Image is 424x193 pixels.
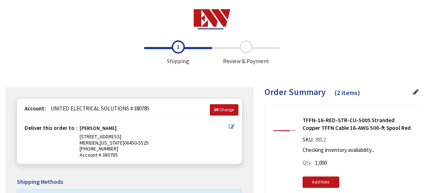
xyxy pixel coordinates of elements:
div: SKU: [303,136,328,146]
span: Review & Payment [212,40,280,65]
span: Shipping [144,40,212,65]
img: Electrical Wholesalers, Inc. [194,9,231,29]
span: 8812 [314,136,328,143]
img: TFFN-16-RED-STR-CU-500S Stranded Copper TFFN Cable 16-AWG 500-ft Spool Red [273,119,296,142]
span: [PHONE_NUMBER] [80,145,118,152]
span: 1,000 [315,159,327,166]
span: [STREET_ADDRESS] [80,133,121,140]
strong: [PERSON_NAME] [80,125,117,134]
strong: TFFN-16-RED-STR-CU-500S Stranded Copper TFFN Cable 16-AWG 500-ft Spool Red [303,116,413,132]
span: MERIDEN, [80,139,100,146]
span: Qty [303,159,311,166]
span: Change [219,107,234,112]
p: Checking inventory availability... [303,146,409,154]
span: (2 items) [335,88,360,97]
span: Order Summary [264,86,326,98]
span: UNITED ELECTRICAL SOLUTIONS # 380785 [47,105,149,112]
span: [US_STATE] [100,139,124,146]
span: Account # 380785 [80,152,229,158]
strong: Account: [25,105,46,112]
strong: Deliver this order to : [25,124,77,131]
span: 06450-5525 [124,139,149,146]
a: Change [210,104,238,115]
h5: Shipping Methods [17,179,242,185]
